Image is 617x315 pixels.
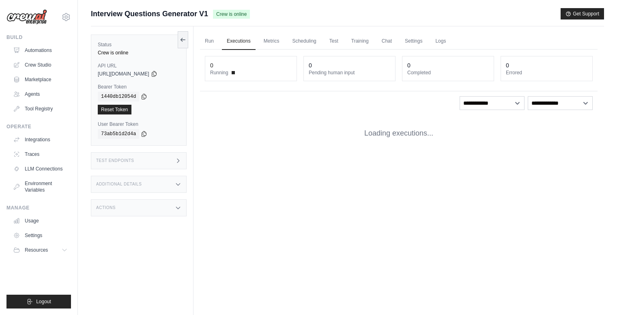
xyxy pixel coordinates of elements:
[98,63,180,69] label: API URL
[222,33,256,50] a: Executions
[407,61,411,69] div: 0
[430,33,451,50] a: Logs
[98,50,180,56] div: Crew is online
[98,121,180,127] label: User Bearer Token
[98,129,139,139] code: 73ab5b1d2d4a
[10,73,71,86] a: Marketplace
[10,58,71,71] a: Crew Studio
[309,61,312,69] div: 0
[96,182,142,187] h3: Additional Details
[10,88,71,101] a: Agents
[10,214,71,227] a: Usage
[98,84,180,90] label: Bearer Token
[407,69,489,76] dt: Completed
[210,69,228,76] span: Running
[200,33,219,50] a: Run
[210,61,213,69] div: 0
[10,229,71,242] a: Settings
[325,33,343,50] a: Test
[561,8,604,19] button: Get Support
[6,34,71,41] div: Build
[96,205,116,210] h3: Actions
[506,69,587,76] dt: Errored
[25,247,48,253] span: Resources
[10,44,71,57] a: Automations
[506,61,509,69] div: 0
[10,162,71,175] a: LLM Connections
[10,148,71,161] a: Traces
[200,115,598,152] div: Loading executions...
[287,33,321,50] a: Scheduling
[10,177,71,196] a: Environment Variables
[346,33,374,50] a: Training
[91,8,208,19] span: Interview Questions Generator V1
[6,123,71,130] div: Operate
[98,105,131,114] a: Reset Token
[98,41,180,48] label: Status
[377,33,397,50] a: Chat
[10,133,71,146] a: Integrations
[98,71,149,77] span: [URL][DOMAIN_NAME]
[96,158,134,163] h3: Test Endpoints
[309,69,390,76] dt: Pending human input
[10,244,71,257] button: Resources
[10,102,71,115] a: Tool Registry
[259,33,284,50] a: Metrics
[36,298,51,305] span: Logout
[400,33,427,50] a: Settings
[98,92,139,101] code: 1440db12054d
[6,205,71,211] div: Manage
[6,295,71,309] button: Logout
[213,10,250,19] span: Crew is online
[6,9,47,25] img: Logo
